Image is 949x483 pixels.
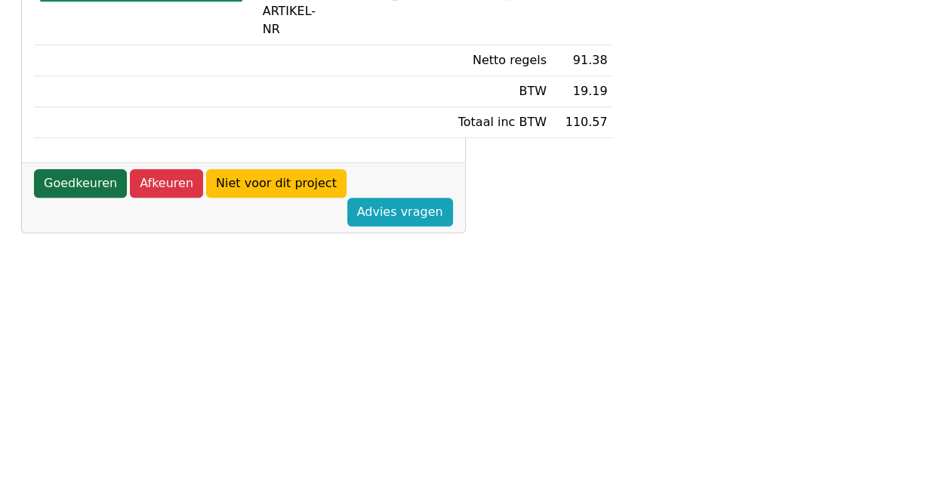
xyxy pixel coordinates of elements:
td: BTW [439,76,553,107]
td: 19.19 [553,76,614,107]
td: 91.38 [553,45,614,76]
a: Goedkeuren [34,169,127,198]
a: Niet voor dit project [206,169,347,198]
a: Advies vragen [347,198,453,226]
td: 110.57 [553,107,614,138]
td: Netto regels [439,45,553,76]
a: Afkeuren [130,169,203,198]
td: Totaal inc BTW [439,107,553,138]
